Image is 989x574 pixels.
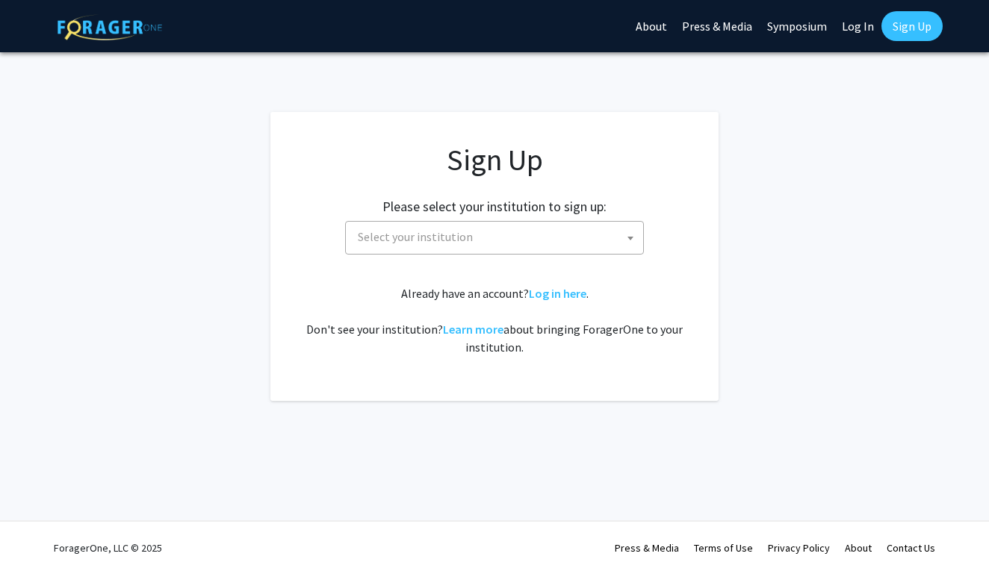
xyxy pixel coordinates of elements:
a: Contact Us [887,541,935,555]
a: Learn more about bringing ForagerOne to your institution [443,322,503,337]
a: Press & Media [615,541,679,555]
h2: Please select your institution to sign up: [382,199,607,215]
span: Select your institution [352,222,643,252]
img: ForagerOne Logo [58,14,162,40]
div: ForagerOne, LLC © 2025 [54,522,162,574]
span: Select your institution [345,221,644,255]
div: Already have an account? . Don't see your institution? about bringing ForagerOne to your institut... [300,284,689,356]
a: Log in here [529,286,586,301]
a: About [845,541,872,555]
a: Sign Up [881,11,943,41]
a: Privacy Policy [768,541,830,555]
h1: Sign Up [300,142,689,178]
span: Select your institution [358,229,473,244]
a: Terms of Use [694,541,753,555]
